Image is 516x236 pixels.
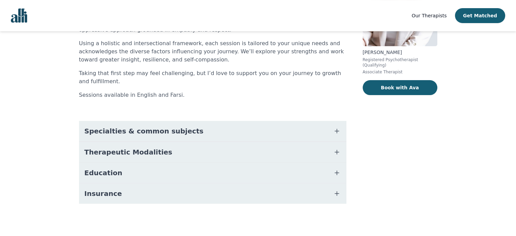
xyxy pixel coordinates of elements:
[79,69,346,86] p: Taking that first step may feel challenging, but I’d love to support you on your journey to growt...
[363,80,437,95] button: Book with Ava
[11,8,27,23] img: alli logo
[79,183,346,204] button: Insurance
[79,91,346,99] p: Sessions available in English and Farsi.
[79,163,346,183] button: Education
[84,126,204,136] span: Specialties & common subjects
[412,12,446,20] a: Our Therapists
[363,69,437,75] p: Associate Therapist
[84,147,172,157] span: Therapeutic Modalities
[455,8,505,23] button: Get Matched
[363,57,437,68] p: Registered Psychotherapist (Qualifying)
[412,13,446,18] span: Our Therapists
[84,189,122,198] span: Insurance
[79,142,346,162] button: Therapeutic Modalities
[79,121,346,141] button: Specialties & common subjects
[84,168,122,178] span: Education
[363,49,437,56] p: [PERSON_NAME]
[79,39,346,64] p: Using a holistic and intersectional framework, each session is tailored to your unique needs and ...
